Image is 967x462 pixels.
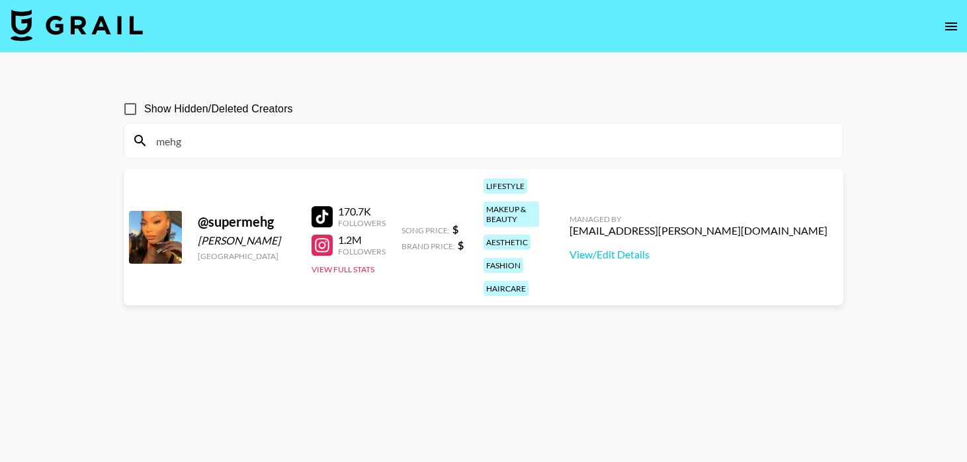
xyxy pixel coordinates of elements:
div: lifestyle [483,178,527,194]
div: [GEOGRAPHIC_DATA] [198,251,296,261]
div: [PERSON_NAME] [198,234,296,247]
span: Song Price: [401,225,450,235]
input: Search by User Name [148,130,835,151]
div: makeup & beauty [483,202,539,227]
strong: $ [458,239,464,251]
span: Brand Price: [401,241,455,251]
div: Managed By [569,214,827,224]
span: Show Hidden/Deleted Creators [144,101,293,117]
div: 1.2M [338,233,386,247]
a: View/Edit Details [569,248,827,261]
div: [EMAIL_ADDRESS][PERSON_NAME][DOMAIN_NAME] [569,224,827,237]
div: haircare [483,281,528,296]
div: aesthetic [483,235,530,250]
button: View Full Stats [312,264,374,274]
img: Grail Talent [11,9,143,41]
div: Followers [338,247,386,256]
button: open drawer [938,13,964,40]
strong: $ [452,223,458,235]
div: 170.7K [338,205,386,218]
div: fashion [483,258,523,273]
div: @ supermehg [198,213,296,230]
div: Followers [338,218,386,228]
